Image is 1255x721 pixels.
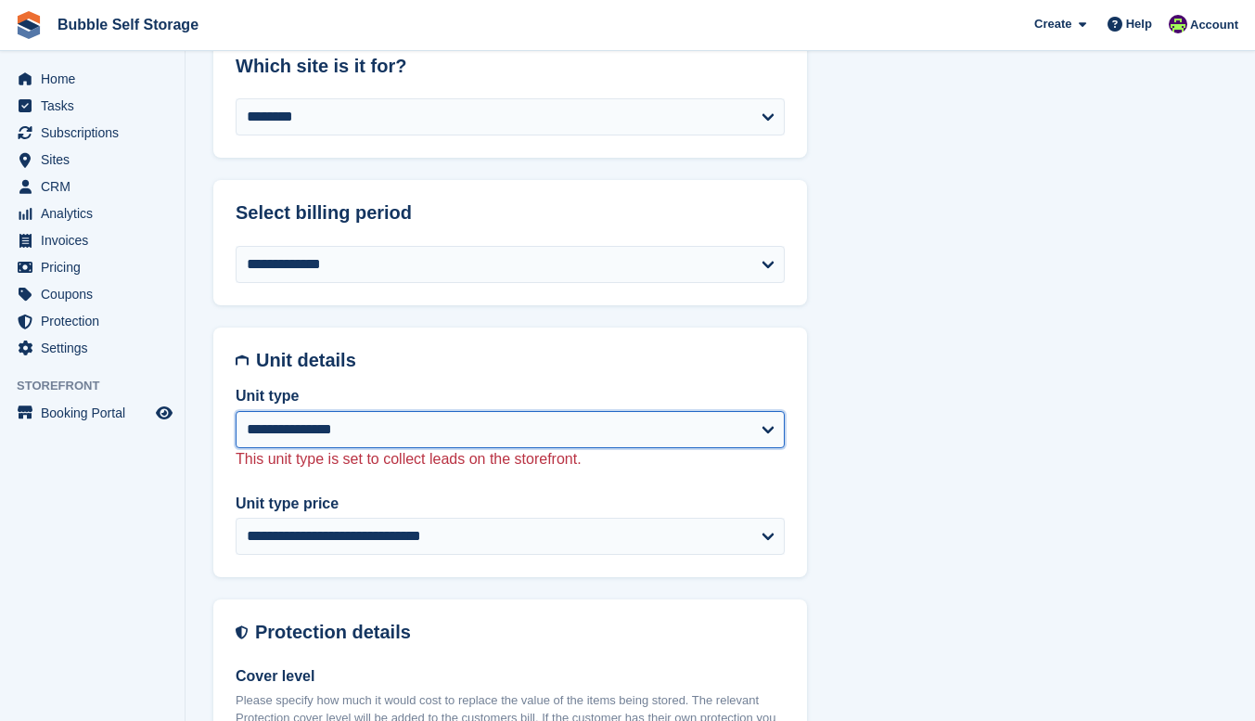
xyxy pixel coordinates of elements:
p: This unit type is set to collect leads on the storefront. [236,448,785,470]
img: unit-details-icon-595b0c5c156355b767ba7b61e002efae458ec76ed5ec05730b8e856ff9ea34a9.svg [236,350,249,371]
span: Create [1034,15,1071,33]
span: Sites [41,147,152,173]
span: Protection [41,308,152,334]
span: CRM [41,174,152,200]
a: menu [9,254,175,280]
span: Settings [41,335,152,361]
h2: Unit details [256,350,785,371]
span: Storefront [17,377,185,395]
label: Unit type [236,385,785,407]
span: Account [1190,16,1238,34]
a: menu [9,66,175,92]
span: Invoices [41,227,152,253]
h2: Which site is it for? [236,56,785,77]
a: menu [9,335,175,361]
a: menu [9,147,175,173]
img: Tom Gilmore [1169,15,1187,33]
h2: Select billing period [236,202,785,224]
span: Tasks [41,93,152,119]
a: Preview store [153,402,175,424]
h2: Protection details [255,622,785,643]
a: menu [9,227,175,253]
a: menu [9,120,175,146]
label: Unit type price [236,493,785,515]
span: Home [41,66,152,92]
span: Help [1126,15,1152,33]
span: Analytics [41,200,152,226]
a: menu [9,281,175,307]
img: stora-icon-8386f47178a22dfd0bd8f6a31ec36ba5ce8667c1dd55bd0f319d3a0aa187defe.svg [15,11,43,39]
a: menu [9,93,175,119]
span: Pricing [41,254,152,280]
span: Coupons [41,281,152,307]
a: menu [9,174,175,200]
a: menu [9,200,175,226]
span: Booking Portal [41,400,152,426]
a: menu [9,400,175,426]
label: Cover level [236,665,785,688]
img: insurance-details-icon-731ffda60807649b61249b889ba3c5e2b5c27d34e2e1fb37a309f0fde93ff34a.svg [236,622,248,643]
a: menu [9,308,175,334]
span: Subscriptions [41,120,152,146]
a: Bubble Self Storage [50,9,206,40]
